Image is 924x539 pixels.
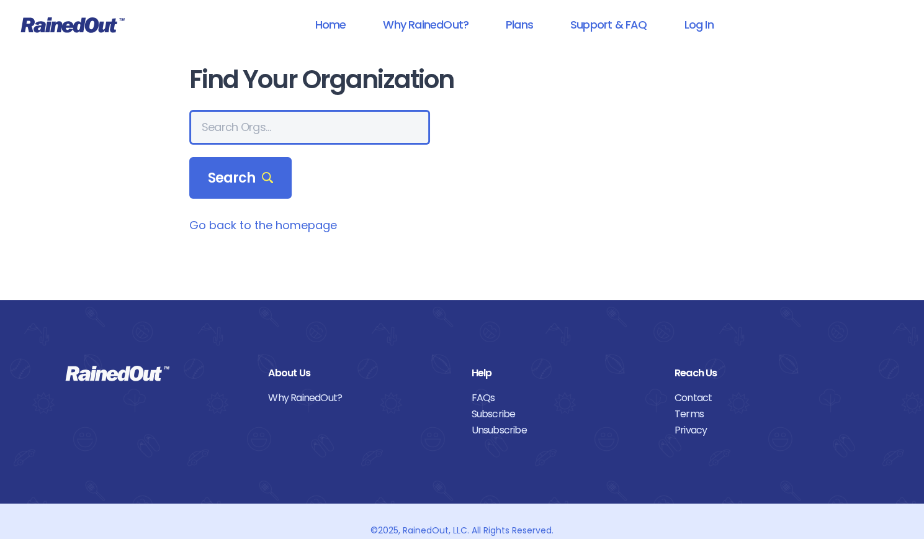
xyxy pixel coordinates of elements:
a: Privacy [675,422,859,438]
a: Why RainedOut? [268,390,452,406]
a: Go back to the homepage [189,217,337,233]
div: Reach Us [675,365,859,381]
a: Terms [675,406,859,422]
div: Help [472,365,656,381]
a: Log In [668,11,729,38]
input: Search Orgs… [189,110,430,145]
a: Home [298,11,362,38]
a: FAQs [472,390,656,406]
a: Subscribe [472,406,656,422]
span: Search [208,170,274,187]
a: Why RainedOut? [367,11,485,38]
a: Contact [675,390,859,406]
a: Support & FAQ [554,11,663,38]
a: Unsubscribe [472,422,656,438]
div: Search [189,157,292,199]
div: About Us [268,365,452,381]
h1: Find Your Organization [189,66,735,94]
a: Plans [490,11,549,38]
